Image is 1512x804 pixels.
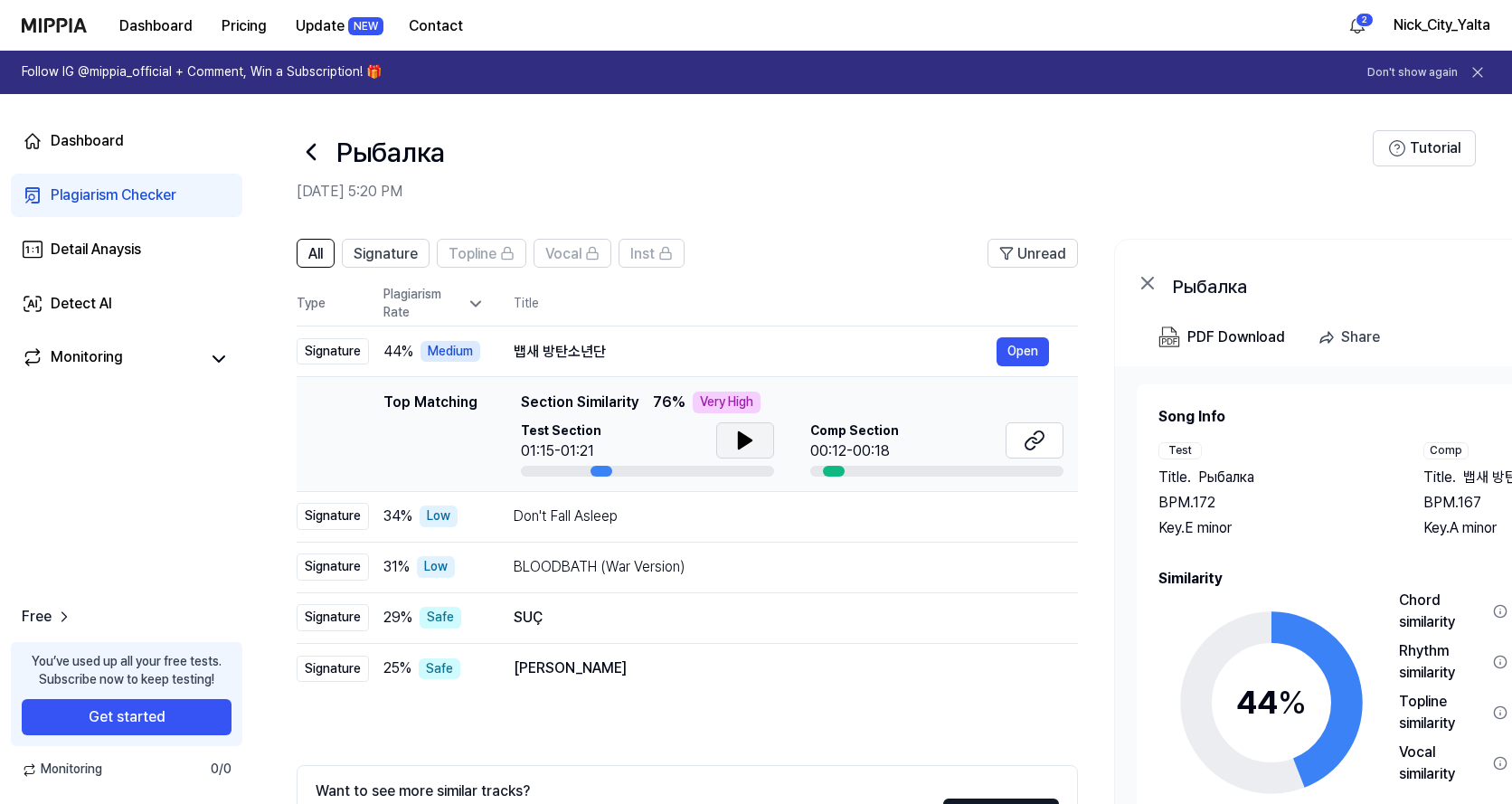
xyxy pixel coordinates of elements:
[297,503,369,530] div: Signature
[1347,14,1368,36] img: 알림
[22,63,382,81] h1: Follow IG @mippia_official + Comment, Win a Subscription! 🎁
[22,18,87,33] img: logo
[653,392,685,413] span: 76 %
[383,341,413,363] span: 44 %
[22,606,52,628] span: Free
[1155,319,1289,355] button: PDF Download
[1278,683,1307,722] span: %
[297,338,369,365] div: Signature
[348,17,383,35] div: NEW
[437,239,526,268] button: Topline
[383,657,411,679] span: 25 %
[22,606,73,628] a: Free
[207,8,281,44] button: Pricing
[1236,678,1307,727] div: 44
[1158,517,1387,539] div: Key. E minor
[11,119,242,163] a: Dashboard
[1356,13,1374,27] div: 2
[449,243,496,265] span: Topline
[1158,467,1191,488] span: Title .
[11,228,242,271] a: Detail Anaysis
[997,337,1049,366] button: Open
[383,506,412,527] span: 34 %
[383,556,410,578] span: 31 %
[1399,640,1486,684] div: Rhythm similarity
[308,243,323,265] span: All
[297,656,369,683] div: Signature
[297,181,1373,203] h2: [DATE] 5:20 PM
[1399,742,1486,785] div: Vocal similarity
[545,243,581,265] span: Vocal
[51,346,123,372] div: Monitoring
[1310,319,1394,355] button: Share
[419,658,460,680] div: Safe
[1373,130,1476,166] button: Tutorial
[1187,326,1285,349] div: PDF Download
[810,422,899,440] span: Comp Section
[1423,467,1456,488] span: Title .
[521,422,601,440] span: Test Section
[521,440,601,462] div: 01:15-01:21
[383,607,412,629] span: 29 %
[1423,442,1469,459] div: Comp
[51,184,176,206] div: Plagiarism Checker
[514,282,1078,326] th: Title
[11,282,242,326] a: Detect AI
[297,604,369,631] div: Signature
[1394,14,1490,36] button: Nick_City_Yalta
[619,239,685,268] button: Inst
[394,8,477,44] button: Contact
[514,506,1049,527] div: Don't Fall Asleep
[1367,65,1458,80] button: Don't show again
[1158,326,1180,348] img: PDF Download
[1158,442,1202,459] div: Test
[51,293,112,315] div: Detect AI
[1341,326,1380,349] div: Share
[514,607,1049,629] div: SUÇ
[693,392,761,413] div: Very High
[417,556,455,578] div: Low
[810,440,899,462] div: 00:12-00:18
[1399,691,1486,734] div: Topline similarity
[534,239,611,268] button: Vocal
[281,1,394,51] a: UpdateNEW
[420,506,458,527] div: Low
[32,653,222,688] div: You’ve used up all your free tests. Subscribe now to keep testing!
[22,761,102,779] span: Monitoring
[211,761,232,779] span: 0 / 0
[22,699,232,735] button: Get started
[1343,11,1372,40] button: 알림2
[421,341,480,363] div: Medium
[514,556,1049,578] div: BLOODBATH (War Version)
[22,346,199,372] a: Monitoring
[281,8,394,44] button: UpdateNEW
[297,239,335,268] button: All
[51,239,141,260] div: Detail Anaysis
[11,174,242,217] a: Plagiarism Checker
[1017,243,1066,265] span: Unread
[1198,467,1254,488] span: Рыбалка
[354,243,418,265] span: Signature
[514,657,1049,679] div: [PERSON_NAME]
[336,133,445,171] h1: Рыбалка
[297,282,369,326] th: Type
[630,243,655,265] span: Inst
[521,392,638,413] span: Section Similarity
[383,286,485,321] div: Plagiarism Rate
[1158,492,1387,514] div: BPM. 172
[342,239,430,268] button: Signature
[51,130,124,152] div: Dashboard
[297,553,369,581] div: Signature
[420,607,461,629] div: Safe
[383,392,477,477] div: Top Matching
[988,239,1078,268] button: Unread
[1399,590,1486,633] div: Chord similarity
[514,341,997,363] div: 뱁새 방탄소년단
[105,8,207,44] button: Dashboard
